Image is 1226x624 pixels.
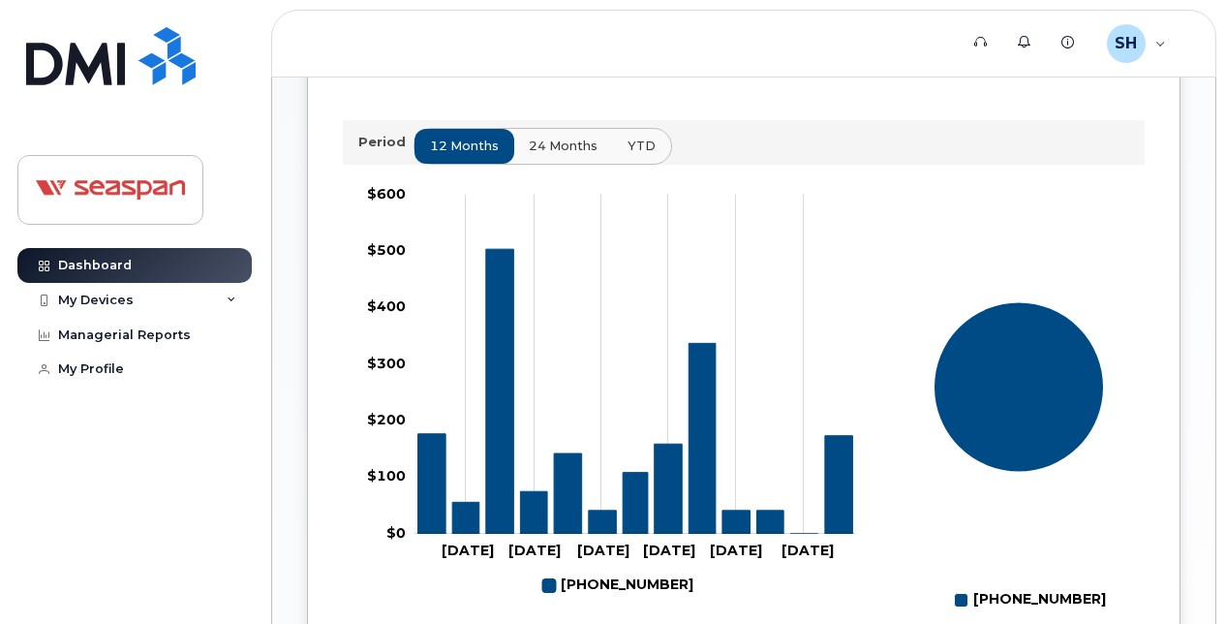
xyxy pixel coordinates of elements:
[367,297,406,315] tspan: $400
[367,355,406,372] tspan: $300
[955,584,1106,616] g: Legend
[542,570,693,602] g: 604-889-7542
[542,570,693,602] g: Legend
[367,241,406,259] tspan: $500
[386,524,406,542] tspan: $0
[367,185,406,203] tspan: $600
[442,542,494,559] tspan: [DATE]
[1115,32,1137,55] span: SH
[628,137,656,155] span: YTD
[934,302,1104,473] g: Series
[934,302,1106,617] g: Chart
[782,542,835,559] tspan: [DATE]
[508,542,561,559] tspan: [DATE]
[710,542,762,559] tspan: [DATE]
[367,185,856,602] g: Chart
[577,542,629,559] tspan: [DATE]
[1093,24,1180,63] div: Stefan Hockley
[367,467,406,484] tspan: $100
[358,133,414,151] p: Period
[367,411,406,428] tspan: $200
[529,137,598,155] span: 24 months
[643,542,695,559] tspan: [DATE]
